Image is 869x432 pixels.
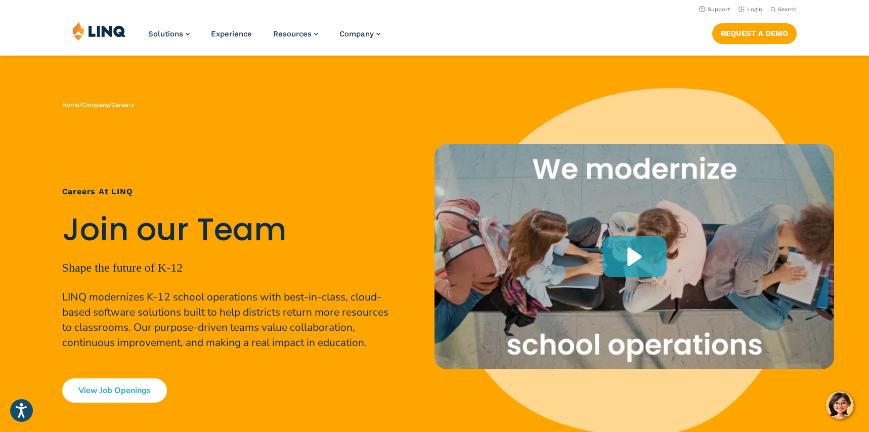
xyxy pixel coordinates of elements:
div: Play [602,236,667,277]
nav: Button Navigation [712,21,797,44]
a: Request a Demo [712,23,797,44]
span: / / [62,101,134,108]
span: Resources [273,29,312,38]
span: Company [339,29,374,38]
button: Open Search Bar [770,6,797,13]
h1: Careers at LINQ [62,186,399,198]
a: Company [82,101,109,108]
a: Company [339,29,380,38]
nav: Primary Navigation [148,21,380,55]
p: LINQ modernizes K-12 school operations with best-in-class, cloud-based software solutions built t... [62,289,399,350]
span: Careers [111,101,134,108]
span: Search [778,6,797,13]
a: Home [62,101,79,108]
a: Login [738,6,762,13]
a: View Job Openings [62,378,167,403]
img: LINQ | K‑12 Software [72,21,126,40]
a: Support [699,6,730,13]
span: Solutions [148,29,183,38]
a: Experience [211,29,252,38]
button: Hello, have a question? Let’s chat. [825,391,854,419]
h2: Join our Team [62,212,399,248]
a: Solutions [148,29,190,38]
a: Resources [273,29,318,38]
p: Shape the future of K-12 [62,258,399,277]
